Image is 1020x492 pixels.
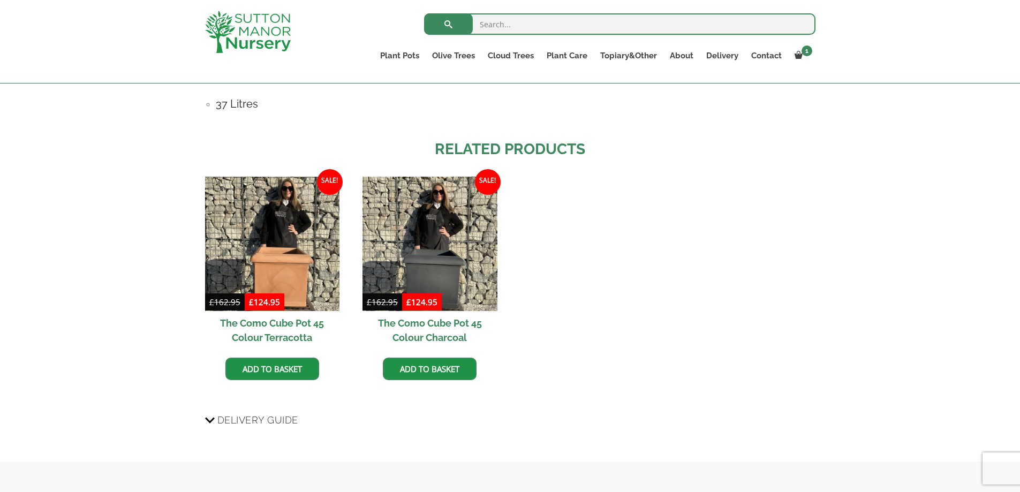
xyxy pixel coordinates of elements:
a: Delivery [700,48,745,63]
bdi: 124.95 [249,297,280,307]
bdi: 124.95 [406,297,437,307]
a: Contact [745,48,788,63]
a: Olive Trees [426,48,481,63]
img: The Como Cube Pot 45 Colour Charcoal [362,177,497,311]
a: Sale! The Como Cube Pot 45 Colour Charcoal [362,177,497,350]
a: Sale! The Como Cube Pot 45 Colour Terracotta [205,177,339,350]
span: £ [367,297,372,307]
a: Cloud Trees [481,48,540,63]
span: Sale! [317,169,343,195]
bdi: 162.95 [367,297,398,307]
span: £ [249,297,254,307]
a: About [663,48,700,63]
a: Add to basket: “The Como Cube Pot 45 Colour Charcoal” [383,358,477,380]
h4: 37 Litres [216,96,815,112]
h2: The Como Cube Pot 45 Colour Terracotta [205,311,339,350]
span: 1 [802,46,812,56]
span: Delivery Guide [217,410,298,430]
bdi: 162.95 [209,297,240,307]
h2: The Como Cube Pot 45 Colour Charcoal [362,311,497,350]
h2: Related products [205,138,815,161]
span: Sale! [475,169,501,195]
span: £ [406,297,411,307]
a: 1 [788,48,815,63]
a: Plant Care [540,48,594,63]
input: Search... [424,13,815,35]
a: Add to basket: “The Como Cube Pot 45 Colour Terracotta” [225,358,319,380]
a: Topiary&Other [594,48,663,63]
a: Plant Pots [374,48,426,63]
img: logo [205,11,291,53]
img: The Como Cube Pot 45 Colour Terracotta [205,177,339,311]
span: £ [209,297,214,307]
